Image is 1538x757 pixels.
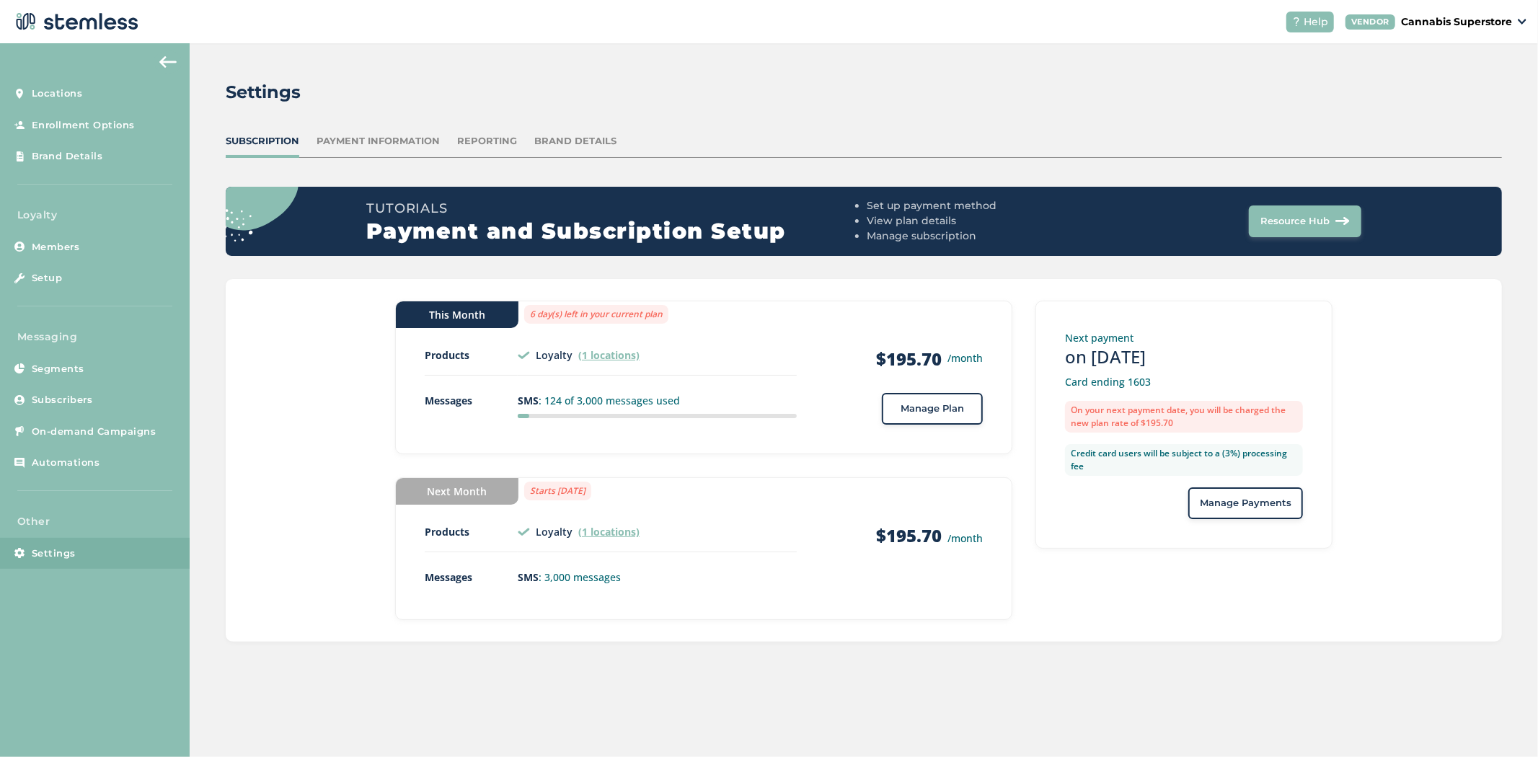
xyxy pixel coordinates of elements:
[226,79,301,105] h2: Settings
[1304,14,1328,30] span: Help
[947,531,983,545] small: /month
[536,524,573,539] p: Loyalty
[578,348,640,362] label: (1 locations)
[518,393,797,408] p: : 124 of 3,000 messages used
[578,525,640,539] label: (1 locations)
[1249,205,1361,237] button: Resource Hub
[536,347,573,363] p: Loyalty
[32,240,80,254] span: Members
[882,393,983,425] button: Manage Plan
[425,570,518,585] p: Messages
[226,134,299,149] div: Subscription
[1518,19,1526,25] img: icon_down-arrow-small-66adaf34.svg
[518,394,539,407] strong: SMS
[32,362,84,376] span: Segments
[867,213,1111,229] li: View plan details
[159,56,177,68] img: icon-arrow-back-accent-c549486e.svg
[425,524,518,539] p: Products
[876,347,942,371] strong: $195.70
[518,570,539,584] strong: SMS
[1200,496,1291,510] span: Manage Payments
[32,456,100,470] span: Automations
[32,87,83,101] span: Locations
[457,134,517,149] div: Reporting
[425,347,518,363] p: Products
[1065,401,1303,433] label: On your next payment date, you will be charged the new plan rate of $195.70
[1065,330,1303,345] p: Next payment
[396,478,518,505] div: Next Month
[867,198,1111,213] li: Set up payment method
[12,7,138,36] img: logo-dark-0685b13c.svg
[32,149,103,164] span: Brand Details
[366,218,861,244] h2: Payment and Subscription Setup
[1292,17,1301,26] img: icon-help-white-03924b79.svg
[1065,374,1303,389] p: Card ending 1603
[1260,214,1330,229] span: Resource Hub
[518,351,530,359] img: icon-check-small-874e9765.svg
[32,546,76,561] span: Settings
[876,523,942,547] strong: $195.70
[317,134,440,149] div: Payment Information
[396,301,518,328] div: This Month
[1065,345,1303,368] h3: on [DATE]
[534,134,616,149] div: Brand Details
[32,425,156,439] span: On-demand Campaigns
[1065,444,1303,476] label: Credit card users will be subject to a (3%) processing fee
[425,393,518,408] p: Messages
[518,528,530,536] img: icon-check-small-874e9765.svg
[1466,688,1538,757] iframe: Chat Widget
[32,393,93,407] span: Subscribers
[867,229,1111,244] li: Manage subscription
[204,138,299,241] img: circle_dots-9438f9e3.svg
[518,570,797,585] p: : 3,000 messages
[947,350,983,366] small: /month
[366,198,861,218] h3: Tutorials
[901,402,964,416] span: Manage Plan
[1345,14,1395,30] div: VENDOR
[1401,14,1512,30] p: Cannabis Superstore
[32,118,135,133] span: Enrollment Options
[1188,487,1303,519] button: Manage Payments
[524,482,591,500] label: Starts [DATE]
[524,305,668,324] label: 6 day(s) left in your current plan
[32,271,63,285] span: Setup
